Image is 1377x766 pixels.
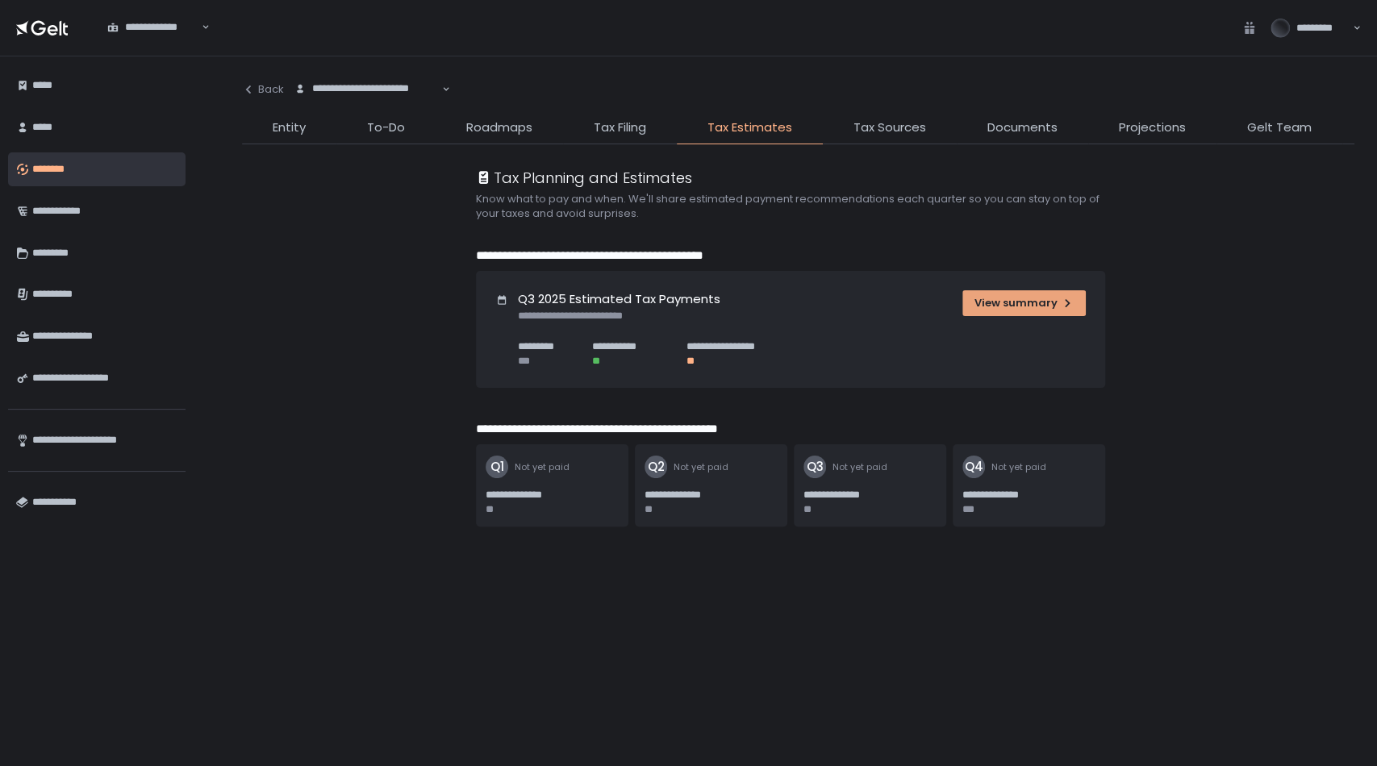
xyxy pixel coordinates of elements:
[974,296,1074,310] div: View summary
[97,11,210,44] div: Search for option
[466,119,532,137] span: Roadmaps
[476,192,1121,221] h2: Know what to pay and when. We'll share estimated payment recommendations each quarter so you can ...
[1247,119,1312,137] span: Gelt Team
[806,458,823,475] text: Q3
[1119,119,1186,137] span: Projections
[647,458,664,475] text: Q2
[518,290,720,309] h1: Q3 2025 Estimated Tax Payments
[490,458,503,475] text: Q1
[987,119,1058,137] span: Documents
[515,461,570,473] span: Not yet paid
[107,35,200,51] input: Search for option
[476,167,692,189] div: Tax Planning and Estimates
[242,82,284,97] div: Back
[284,73,450,106] div: Search for option
[294,96,440,112] input: Search for option
[991,461,1046,473] span: Not yet paid
[964,458,983,475] text: Q4
[594,119,646,137] span: Tax Filing
[962,290,1086,316] button: View summary
[367,119,405,137] span: To-Do
[273,119,306,137] span: Entity
[707,119,792,137] span: Tax Estimates
[242,73,284,106] button: Back
[674,461,728,473] span: Not yet paid
[832,461,887,473] span: Not yet paid
[853,119,926,137] span: Tax Sources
